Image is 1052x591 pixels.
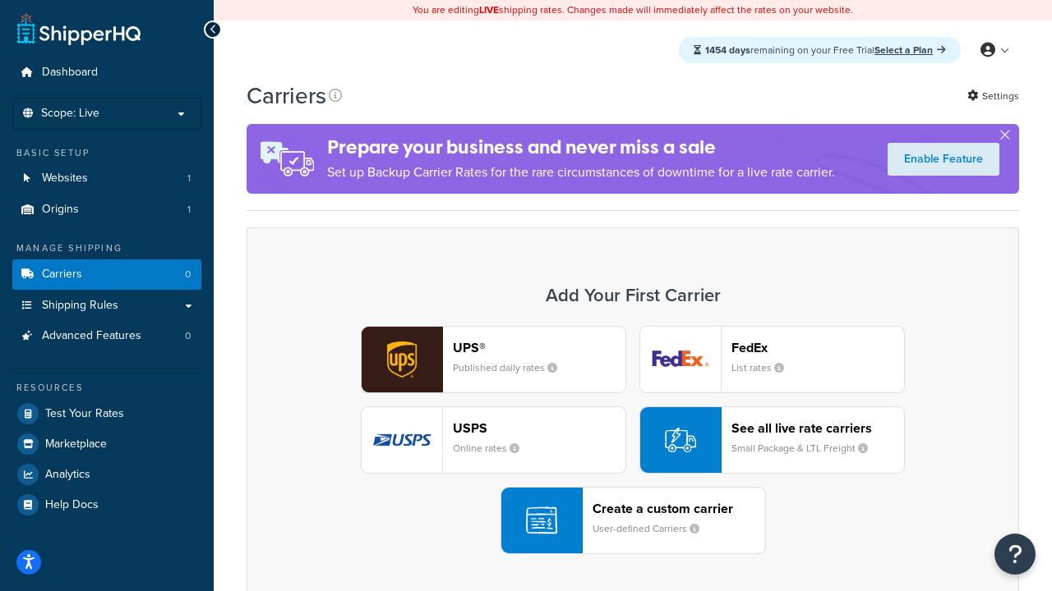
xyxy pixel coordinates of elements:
span: Websites [42,172,88,186]
small: Published daily rates [453,360,570,375]
span: Advanced Features [42,329,141,343]
a: Select a Plan [874,43,946,57]
h1: Carriers [247,80,326,112]
a: Shipping Rules [12,291,201,321]
h4: Prepare your business and never miss a sale [327,134,835,161]
a: Carriers 0 [12,259,201,290]
h3: Add Your First Carrier [264,286,1002,305]
button: See all live rate carriersSmall Package & LTL Freight [639,406,905,474]
span: Test Your Rates [45,407,124,421]
div: Basic Setup [12,146,201,160]
small: List rates [731,360,797,375]
span: Marketplace [45,438,107,451]
strong: 1454 days [705,43,750,57]
a: Websites 1 [12,163,201,194]
header: Create a custom carrier [593,501,765,516]
a: Advanced Features 0 [12,321,201,351]
span: Scope: Live [41,107,99,121]
div: Manage Shipping [12,241,201,255]
span: 1 [187,203,191,217]
img: fedEx logo [640,327,721,392]
a: Help Docs [12,490,201,520]
a: Settings [967,85,1019,108]
header: UPS® [453,340,625,355]
li: Carriers [12,259,201,290]
header: See all live rate carriers [731,420,904,436]
span: Analytics [45,468,90,482]
div: Resources [12,381,201,395]
span: Carriers [42,268,82,282]
a: Analytics [12,460,201,489]
img: icon-carrier-custom-c93b8a24.svg [526,505,557,536]
span: Shipping Rules [42,299,118,313]
img: ad-rules-rateshop-fe6ec290ccb7230408bd80ed9643f0289d75e0ffd9eb532fc0e269fcd187b520.png [247,124,327,194]
span: 1 [187,172,191,186]
span: 0 [185,268,191,282]
small: Small Package & LTL Freight [731,441,881,456]
b: LIVE [479,2,499,17]
span: 0 [185,329,191,343]
header: USPS [453,420,625,436]
button: Open Resource Center [994,534,1036,575]
header: FedEx [731,340,904,355]
a: Marketplace [12,429,201,459]
li: Origins [12,195,201,225]
span: Help Docs [45,498,99,512]
button: fedEx logoFedExList rates [639,326,905,393]
img: icon-carrier-liverate-becf4550.svg [665,424,696,456]
small: Online rates [453,441,533,456]
a: Dashboard [12,57,201,88]
li: Advanced Features [12,321,201,351]
button: usps logoUSPSOnline rates [361,406,626,474]
small: User-defined Carriers [593,521,713,536]
span: Dashboard [42,66,98,80]
a: Origins 1 [12,195,201,225]
a: ShipperHQ Home [17,12,141,45]
a: Test Your Rates [12,399,201,428]
p: Set up Backup Carrier Rates for the rare circumstances of downtime for a live rate carrier. [327,161,835,184]
img: ups logo [362,327,442,392]
button: ups logoUPS®Published daily rates [361,326,626,393]
img: usps logo [362,407,442,473]
span: Origins [42,203,79,217]
li: Websites [12,163,201,194]
a: Enable Feature [888,143,999,176]
div: remaining on your Free Trial [679,37,961,63]
button: Create a custom carrierUser-defined Carriers [501,487,766,554]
